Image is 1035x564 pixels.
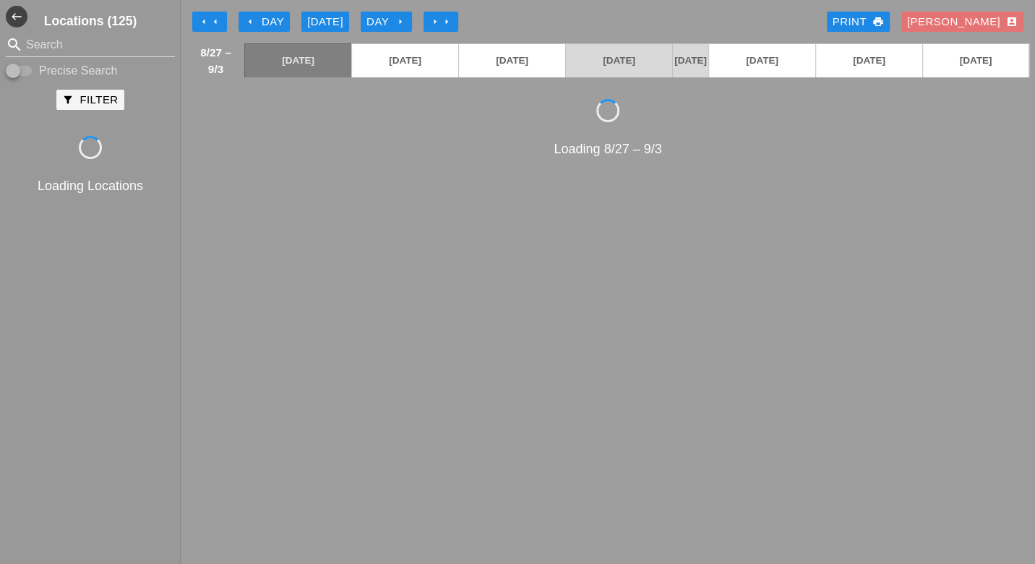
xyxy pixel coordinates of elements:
i: arrow_left [244,16,256,27]
i: print [872,16,884,27]
i: west [6,6,27,27]
a: [DATE] [709,44,815,77]
i: arrow_right [441,16,452,27]
i: arrow_right [395,16,406,27]
a: [DATE] [923,44,1028,77]
i: search [6,36,23,54]
input: Search [26,33,155,56]
div: Loading 8/27 – 9/3 [186,140,1029,159]
a: Print [827,12,890,32]
button: Move Back 1 Week [192,12,227,32]
label: Precise Search [39,64,118,78]
a: [DATE] [459,44,565,77]
i: arrow_right [429,16,441,27]
i: arrow_left [210,16,221,27]
div: Print [833,14,884,30]
button: [DATE] [301,12,349,32]
i: filter_alt [62,94,74,106]
div: Enable Precise search to match search terms exactly. [6,62,175,80]
button: Shrink Sidebar [6,6,27,27]
button: Move Ahead 1 Week [424,12,458,32]
div: Day [366,14,406,30]
div: [DATE] [307,14,343,30]
span: 8/27 – 9/3 [194,44,237,77]
a: [DATE] [816,44,922,77]
i: arrow_left [198,16,210,27]
div: Day [244,14,284,30]
i: account_box [1006,16,1018,27]
button: [PERSON_NAME] [901,12,1023,32]
a: [DATE] [352,44,458,77]
button: Day [239,12,290,32]
a: [DATE] [566,44,672,77]
a: [DATE] [245,44,351,77]
div: [PERSON_NAME] [907,14,1018,30]
a: [DATE] [673,44,708,77]
button: Day [361,12,412,32]
button: Filter [56,90,124,110]
div: Filter [62,92,118,108]
div: Loading Locations [3,176,178,196]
